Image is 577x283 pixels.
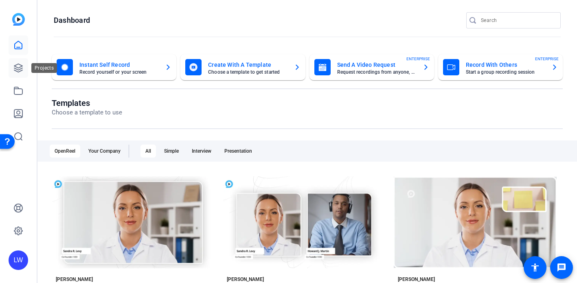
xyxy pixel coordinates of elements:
div: [PERSON_NAME] [398,276,435,283]
div: Projects [31,63,57,73]
button: Create With A TemplateChoose a template to get started [180,54,305,80]
div: OpenReel [50,145,80,158]
div: Simple [159,145,184,158]
div: Your Company [83,145,125,158]
button: Record With OthersStart a group recording sessionENTERPRISE [438,54,563,80]
mat-card-title: Instant Self Record [79,60,158,70]
div: Interview [187,145,216,158]
button: Send A Video RequestRequest recordings from anyone, anywhereENTERPRISE [309,54,434,80]
img: blue-gradient.svg [12,13,25,26]
mat-icon: message [557,263,566,272]
div: [PERSON_NAME] [56,276,93,283]
mat-card-subtitle: Start a group recording session [466,70,545,75]
div: All [140,145,156,158]
mat-card-subtitle: Request recordings from anyone, anywhere [337,70,416,75]
mat-card-subtitle: Record yourself or your screen [79,70,158,75]
span: ENTERPRISE [535,56,559,62]
button: Instant Self RecordRecord yourself or your screen [52,54,176,80]
mat-card-title: Send A Video Request [337,60,416,70]
div: LW [9,250,28,270]
div: [PERSON_NAME] [227,276,264,283]
span: ENTERPRISE [406,56,430,62]
div: Presentation [219,145,257,158]
mat-card-title: Record With Others [466,60,545,70]
mat-card-title: Create With A Template [208,60,287,70]
mat-card-subtitle: Choose a template to get started [208,70,287,75]
h1: Templates [52,98,122,108]
p: Choose a template to use [52,108,122,117]
h1: Dashboard [54,15,90,25]
input: Search [481,15,554,25]
mat-icon: accessibility [530,263,540,272]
